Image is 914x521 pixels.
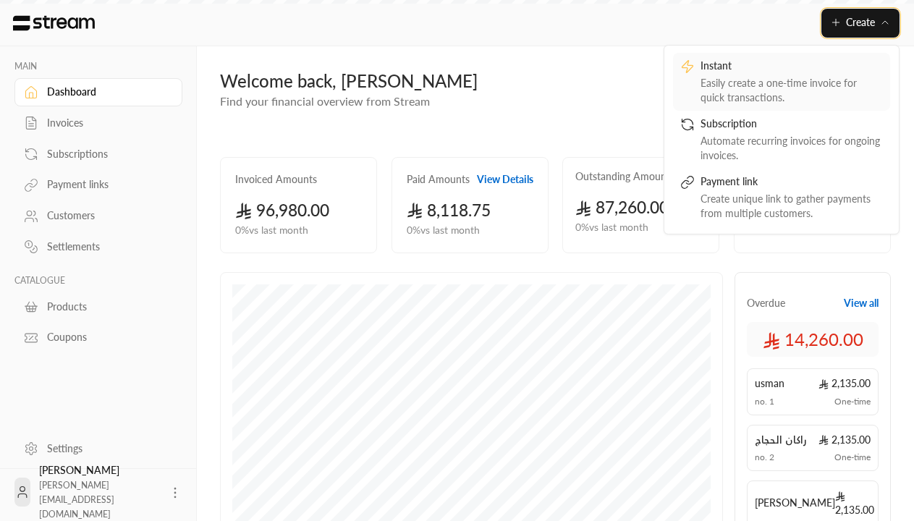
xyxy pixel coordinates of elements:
div: Instant [701,59,883,76]
span: no. 1 [755,396,774,407]
div: Payment link [701,174,883,192]
span: 0 % vs last month [407,223,480,238]
button: View all [844,296,879,310]
h2: Invoiced Amounts [235,172,317,187]
button: View Details [477,172,533,187]
div: Settlements [47,240,164,254]
div: Easily create a one-time invoice for quick transactions. [701,76,883,105]
a: Settlements [14,233,182,261]
p: CATALOGUE [14,275,182,287]
a: Invoices [14,109,182,137]
a: Customers [14,202,182,230]
span: 87,260.00 [575,198,669,217]
a: Dashboard [14,78,182,106]
span: راكان الحجاج [755,433,807,447]
a: SubscriptionAutomate recurring invoices for ongoing invoices. [673,111,890,169]
a: Settings [14,434,182,462]
a: Payment linkCreate unique link to gather payments from multiple customers. [673,169,890,226]
a: Payment links [14,171,182,199]
h2: Outstanding Amounts [575,169,674,184]
span: One-time [834,452,871,463]
div: Create unique link to gather payments from multiple customers. [701,192,883,221]
span: 2,135.00 [835,488,874,517]
span: 2,135.00 [818,376,871,391]
span: no. 2 [755,452,774,463]
button: Create [821,9,900,38]
div: Payment links [47,177,164,192]
span: usman [755,376,784,391]
span: Overdue [747,296,785,310]
a: Subscriptions [14,140,182,168]
span: [PERSON_NAME][EMAIL_ADDRESS][DOMAIN_NAME] [39,480,114,520]
a: Products [14,292,182,321]
div: Settings [47,441,164,456]
div: Customers [47,208,164,223]
div: Welcome back, [PERSON_NAME] [220,69,891,93]
div: Products [47,300,164,314]
div: Subscriptions [47,147,164,161]
div: Dashboard [47,85,164,99]
span: 14,260.00 [763,328,863,351]
h2: Paid Amounts [407,172,470,187]
span: 96,980.00 [235,200,329,220]
a: Coupons [14,323,182,352]
div: Subscription [701,117,883,134]
div: Automate recurring invoices for ongoing invoices. [701,134,883,163]
div: Invoices [47,116,164,130]
span: One-time [834,396,871,407]
a: InstantEasily create a one-time invoice for quick transactions. [673,53,890,111]
span: 8,118.75 [407,200,491,220]
span: Create [846,16,875,28]
div: Coupons [47,330,164,344]
p: MAIN [14,61,182,72]
img: Logo [12,15,96,31]
span: 0 % vs last month [235,223,308,238]
span: [PERSON_NAME] [755,496,835,510]
span: 2,135.00 [818,433,871,447]
span: Find your financial overview from Stream [220,94,430,108]
span: 0 % vs last month [575,220,648,235]
div: [PERSON_NAME] [39,463,159,521]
